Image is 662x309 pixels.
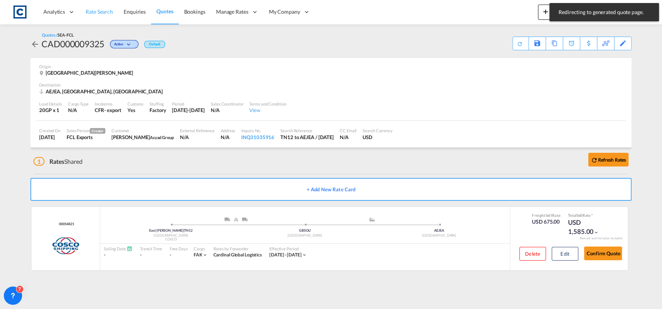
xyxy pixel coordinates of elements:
[180,128,215,133] div: External Reference
[150,107,166,114] div: Factory Stuffing
[241,128,274,133] div: Inquiry No.
[213,252,262,258] span: Cardinal Global Logistics
[172,101,205,107] div: Period
[213,246,262,251] div: Rates by Forwarder
[363,128,393,133] div: Search Currency
[110,40,138,48] div: Change Status Here
[249,101,286,107] div: Terms and Condition
[183,228,185,232] span: |
[598,157,626,163] b: Refresh Rates
[95,101,121,107] div: Incoterms
[46,70,133,76] span: [GEOGRAPHIC_DATA][PERSON_NAME]
[211,101,243,107] div: Sales Coordinator
[538,5,573,20] button: icon-plus 400-fgNewicon-chevron-down
[68,107,89,114] div: N/A
[127,246,132,251] md-icon: Schedules Available
[149,228,184,232] span: East [PERSON_NAME]
[39,101,62,107] div: Load Details
[124,8,146,15] span: Enquiries
[127,107,143,114] div: Yes
[68,101,89,107] div: Cargo Type
[30,178,632,201] button: + Add New Rate Card
[90,128,105,134] span: Creator
[104,38,140,50] div: Change Status Here
[180,134,215,141] div: N/A
[111,128,174,133] div: Customer
[238,228,372,233] div: GBSOU
[33,157,45,166] span: 1
[95,107,104,114] div: CFR
[517,37,525,47] div: Quote PDF is not available at this time
[39,82,623,88] div: Destination
[241,134,274,141] div: INQ31035916
[224,218,230,221] img: ROAD
[529,37,546,50] div: Save As Template
[170,252,171,258] div: -
[368,218,377,221] md-icon: assets/icons/custom/ship-fill.svg
[568,218,606,236] div: USD 1,585.00
[127,101,143,107] div: Customs
[363,134,393,141] div: USD
[39,88,165,95] div: AEJEA, Jebel Ali, Middle East
[184,228,193,232] span: TN12
[49,158,65,165] span: Rates
[269,252,302,258] span: [DATE] - [DATE]
[221,128,235,133] div: Address
[545,213,552,218] span: Sell
[584,247,622,260] button: Confirm Quote
[104,246,132,251] div: Sailing Date
[372,228,506,233] div: AEJEA
[568,213,606,218] div: Total Rate
[42,32,74,38] div: Quotes /SEA-FCL
[541,8,570,14] span: New
[57,32,73,37] span: SEA-FCL
[517,41,523,47] md-icon: icon-refresh
[301,252,307,258] md-icon: icon-chevron-down
[213,252,262,258] div: Cardinal Global Logistics
[184,8,205,15] span: Bookings
[594,230,599,235] md-icon: icon-chevron-down
[532,218,560,226] div: USD 675.00
[104,107,121,114] div: - export
[39,134,60,141] div: 14 Aug 2025
[30,40,40,49] md-icon: icon-arrow-left
[172,107,205,114] div: 31 Aug 2025
[39,107,62,114] div: 20GP x 1
[519,247,546,261] button: Delete
[30,38,41,50] div: icon-arrow-left
[67,128,105,134] div: Sales Person
[238,233,372,238] div: [GEOGRAPHIC_DATA]
[541,7,550,16] md-icon: icon-plus 400-fg
[234,218,238,221] img: RAIL
[67,134,105,141] div: FCL Exports
[340,128,356,133] div: CC Email
[242,218,248,221] img: ROAD
[57,222,74,227] span: 00054821
[39,64,623,69] div: Origin
[140,246,162,251] div: Transit Time
[280,134,334,141] div: TN12 to AEJEA / 14 Aug 2025
[280,128,334,133] div: Search Reference
[211,107,243,114] div: N/A
[144,41,165,48] div: Default
[41,38,104,50] div: CAD000009325
[269,246,307,251] div: Effective Period
[39,128,60,133] div: Created On
[269,8,300,16] span: My Company
[249,107,286,114] div: View
[591,157,598,163] md-icon: icon-refresh
[111,134,174,141] div: Galwin Misquith
[532,213,560,218] div: Freight Rate
[269,252,302,258] div: 01 Aug 2025 - 31 Aug 2025
[216,8,248,16] span: Manage Rates
[221,134,235,141] div: N/A
[171,218,305,225] div: Pickup ModeService Type Kent, England,TruckRail; Truck
[125,43,134,47] md-icon: icon-chevron-down
[150,101,166,107] div: Stuffing
[577,213,583,218] span: Sell
[57,222,74,227] div: Contract / Rate Agreement / Tariff / Spot Pricing Reference Number: 00054821
[39,69,135,76] div: East Peckham, TN12, United Kingdom
[170,246,188,251] div: Free Days
[556,8,652,16] span: Redirecting to generated quote page.
[51,236,80,255] img: COSCO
